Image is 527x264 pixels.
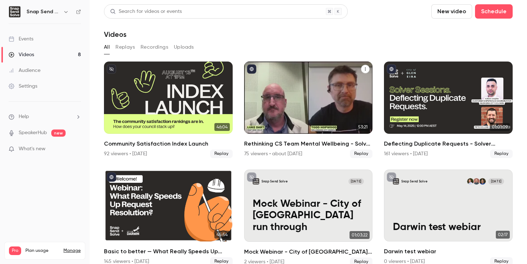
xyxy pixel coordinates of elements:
h2: Mock Webinar - City of [GEOGRAPHIC_DATA] run through [244,248,373,256]
button: unpublished [247,172,256,182]
div: Search for videos or events [110,8,182,15]
span: Replay [490,150,513,158]
button: published [107,172,116,182]
span: 01:03:22 [350,231,370,239]
button: Recordings [141,41,168,53]
img: Bernadett Howison [479,178,486,185]
button: New video [431,4,472,19]
button: published [387,64,396,74]
span: new [51,129,66,137]
p: Darwin test webiar [393,221,504,233]
span: Pro [9,246,21,255]
span: 01:01:09 [490,123,510,131]
button: Schedule [475,4,513,19]
span: 45:54 [214,231,230,239]
p: Mock Webinar - City of [GEOGRAPHIC_DATA] run through [253,198,364,233]
a: 46:04Community Satisfaction Index Launch92 viewers • [DATE]Replay [104,62,233,158]
button: published [247,64,256,74]
h1: Videos [104,30,127,39]
a: 53:21Rethinking CS Team Mental Wellbeing - Solver Sessions with City of [GEOGRAPHIC_DATA]75 viewe... [244,62,373,158]
button: Replays [115,41,135,53]
li: help-dropdown-opener [9,113,81,121]
a: Manage [63,248,81,254]
span: Plan usage [25,248,59,254]
span: Help [19,113,29,121]
p: Snap Send Solve [261,179,288,184]
img: Snap Send Solve [9,6,20,18]
h6: Snap Send Solve [27,8,60,15]
h2: Community Satisfaction Index Launch [104,140,233,148]
span: 46:04 [214,123,230,131]
div: 92 viewers • [DATE] [104,150,147,157]
span: [DATE] [488,178,504,185]
span: Replay [350,150,372,158]
a: SpeakerHub [19,129,47,137]
div: 75 viewers • about [DATE] [244,150,302,157]
span: 53:21 [356,123,370,131]
h2: Rethinking CS Team Mental Wellbeing - Solver Sessions with City of [GEOGRAPHIC_DATA] [244,140,373,148]
button: unpublished [387,172,396,182]
button: All [104,41,110,53]
h2: Darwin test webiar [384,247,513,256]
button: unpublished [107,64,116,74]
span: What's new [19,145,46,153]
div: Videos [9,51,34,58]
span: Replay [210,150,233,158]
button: Uploads [174,41,194,53]
div: Settings [9,83,37,90]
span: [DATE] [348,178,364,185]
img: Jordan Gesundheit [473,178,480,185]
div: Audience [9,67,41,74]
li: Deflecting Duplicate Requests - Solver Sessions with City of Glen Eira [384,62,513,158]
section: Videos [104,4,513,260]
div: Events [9,35,33,43]
h2: Deflecting Duplicate Requests - Solver Sessions with City of [PERSON_NAME] [384,140,513,148]
a: 01:01:09Deflecting Duplicate Requests - Solver Sessions with City of [PERSON_NAME]161 viewers • [... [384,62,513,158]
p: Snap Send Solve [401,179,428,184]
span: 02:17 [496,231,510,239]
li: Rethinking CS Team Mental Wellbeing - Solver Sessions with City of Wollongong [244,62,373,158]
div: 161 viewers • [DATE] [384,150,428,157]
iframe: Noticeable Trigger [72,146,81,152]
img: Keith Whannell [467,178,474,185]
li: Community Satisfaction Index Launch [104,62,233,158]
h2: Basic to better — What Really Speeds Up Request Resolution? [104,247,233,256]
